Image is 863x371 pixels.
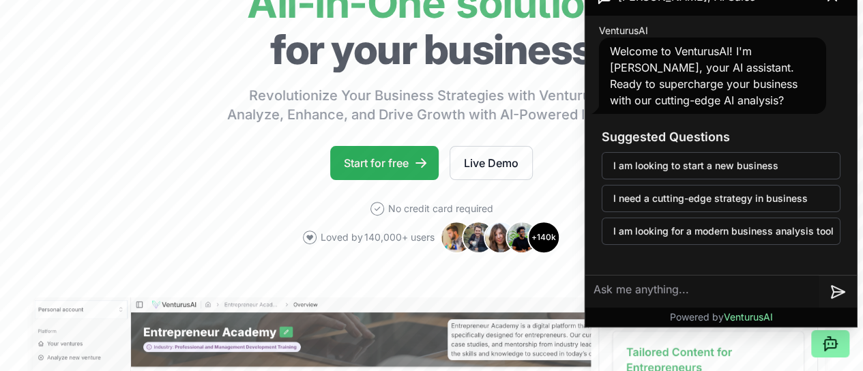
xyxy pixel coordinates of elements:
button: I am looking for a modern business analysis tool [602,218,840,245]
h3: Suggested Questions [602,128,840,147]
button: I need a cutting-edge strategy in business [602,185,840,212]
span: Welcome to VenturusAI! I'm [PERSON_NAME], your AI assistant. Ready to supercharge your business w... [610,44,798,107]
a: Live Demo [450,146,533,180]
img: Avatar 4 [506,221,538,254]
img: Avatar 1 [440,221,473,254]
img: Avatar 3 [484,221,516,254]
button: I am looking to start a new business [602,152,840,179]
img: Avatar 2 [462,221,495,254]
span: VenturusAI [599,24,648,38]
a: Start for free [330,146,439,180]
p: Powered by [669,310,772,324]
span: VenturusAI [723,311,772,323]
